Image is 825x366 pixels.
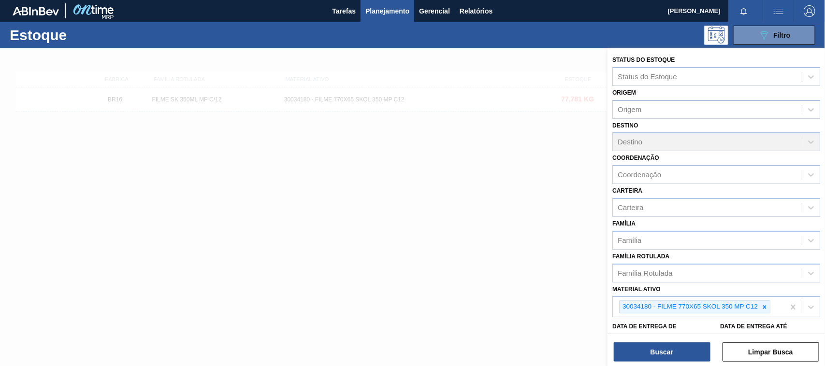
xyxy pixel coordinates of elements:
label: Origem [612,89,636,96]
label: Data de Entrega de [612,323,677,330]
img: userActions [773,5,784,17]
span: Tarefas [332,5,356,17]
label: Família [612,220,636,227]
label: Destino [612,122,638,129]
span: Relatórios [460,5,492,17]
div: Coordenação [618,171,661,179]
label: Data de Entrega até [720,323,787,330]
img: Logout [804,5,815,17]
div: 30034180 - FILME 770X65 SKOL 350 MP C12 [620,301,759,313]
label: Status do Estoque [612,56,675,63]
span: Planejamento [365,5,409,17]
label: Material ativo [612,286,661,293]
div: Carteira [618,203,643,211]
label: Família Rotulada [612,253,669,260]
h1: Estoque [10,29,151,41]
div: Família [618,236,641,244]
span: Gerencial [419,5,450,17]
button: Notificações [728,4,759,18]
label: Coordenação [612,155,659,161]
div: Pogramando: nenhum usuário selecionado [704,26,728,45]
button: Filtro [733,26,815,45]
div: Status do Estoque [618,72,677,81]
img: TNhmsLtSVTkK8tSr43FrP2fwEKptu5GPRR3wAAAABJRU5ErkJggg== [13,7,59,15]
label: Carteira [612,187,642,194]
span: Filtro [774,31,791,39]
div: Família Rotulada [618,269,672,277]
div: Origem [618,105,641,113]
